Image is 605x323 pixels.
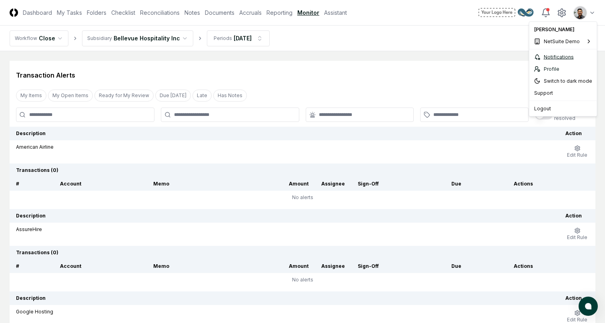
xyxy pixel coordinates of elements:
[531,24,595,36] div: [PERSON_NAME]
[531,87,595,99] div: Support
[531,103,595,115] div: Logout
[531,51,595,63] a: Notifications
[544,38,580,45] span: NetSuite Demo
[531,63,595,75] a: Profile
[531,75,595,87] div: Switch to dark mode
